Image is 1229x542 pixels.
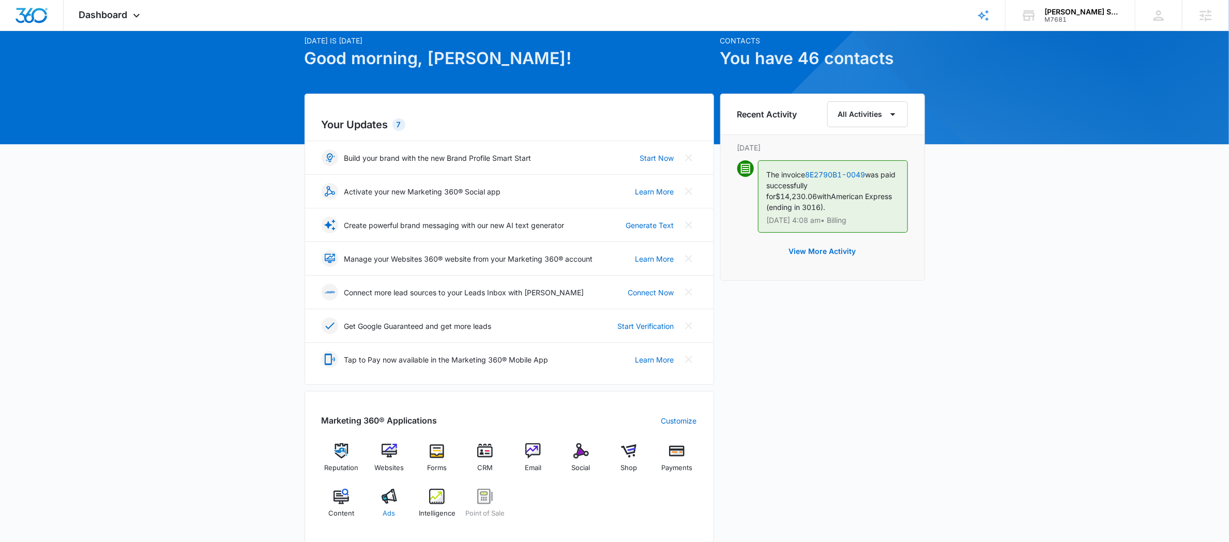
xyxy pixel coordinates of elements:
a: Learn More [635,186,674,197]
span: Dashboard [79,9,128,20]
a: Start Now [640,153,674,163]
button: All Activities [827,101,908,127]
a: Reputation [322,443,361,480]
span: with [817,192,831,201]
h6: Recent Activity [737,108,797,121]
button: Close [680,183,697,200]
a: 8E2790B1-0049 [806,170,866,179]
button: Close [680,217,697,233]
h2: Your Updates [322,117,697,132]
span: CRM [477,463,493,473]
p: [DATE] is [DATE] [305,35,714,46]
a: Intelligence [417,489,457,526]
p: Create powerful brand messaging with our new AI text generator [344,220,565,231]
a: Learn More [635,354,674,365]
button: Close [680,250,697,267]
span: Shop [620,463,637,473]
span: Social [572,463,590,473]
button: View More Activity [779,239,867,264]
span: Intelligence [419,508,456,519]
span: Forms [427,463,447,473]
a: Payments [657,443,697,480]
span: Point of Sale [465,508,505,519]
p: [DATE] [737,142,908,153]
p: Connect more lead sources to your Leads Inbox with [PERSON_NAME] [344,287,584,298]
button: Close [680,284,697,300]
a: CRM [465,443,505,480]
p: Manage your Websites 360® website from your Marketing 360® account [344,253,593,264]
a: Point of Sale [465,489,505,526]
span: $14,230.06 [776,192,817,201]
a: Customize [661,415,697,426]
a: Ads [369,489,409,526]
a: Start Verification [618,321,674,332]
div: 7 [392,118,405,131]
a: Connect Now [628,287,674,298]
p: Tap to Pay now available in the Marketing 360® Mobile App [344,354,549,365]
span: Reputation [324,463,358,473]
a: Generate Text [626,220,674,231]
span: Ads [383,508,396,519]
a: Learn More [635,253,674,264]
div: account id [1044,16,1120,23]
p: Activate your new Marketing 360® Social app [344,186,501,197]
p: Get Google Guaranteed and get more leads [344,321,492,332]
button: Close [680,351,697,368]
button: Close [680,149,697,166]
span: was paid successfully for [767,170,896,201]
p: Build your brand with the new Brand Profile Smart Start [344,153,532,163]
p: [DATE] 4:08 am • Billing [767,217,899,224]
h1: Good morning, [PERSON_NAME]! [305,46,714,71]
a: Email [513,443,553,480]
h2: Marketing 360® Applications [322,414,437,427]
span: Websites [374,463,404,473]
span: The invoice [767,170,806,179]
a: Forms [417,443,457,480]
h1: You have 46 contacts [720,46,925,71]
a: Shop [609,443,649,480]
div: account name [1044,8,1120,16]
span: Content [328,508,354,519]
span: Email [525,463,541,473]
p: Contacts [720,35,925,46]
a: Websites [369,443,409,480]
a: Content [322,489,361,526]
span: Payments [661,463,692,473]
button: Close [680,318,697,334]
a: Social [561,443,601,480]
